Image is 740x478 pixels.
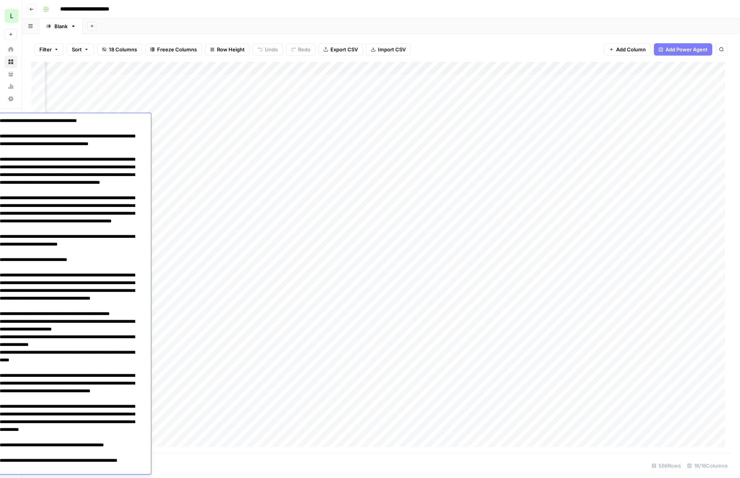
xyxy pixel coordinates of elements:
[54,22,68,30] div: Blank
[378,46,406,53] span: Import CSV
[318,43,363,56] button: Export CSV
[616,46,646,53] span: Add Column
[5,56,17,68] a: Browse
[72,46,82,53] span: Sort
[286,43,315,56] button: Redo
[67,43,94,56] button: Sort
[157,46,197,53] span: Freeze Columns
[604,43,651,56] button: Add Column
[10,11,14,20] span: L
[330,46,358,53] span: Export CSV
[5,68,17,80] a: Your Data
[217,46,245,53] span: Row Height
[39,46,52,53] span: Filter
[649,459,684,472] div: 566 Rows
[366,43,411,56] button: Import CSV
[97,43,142,56] button: 18 Columns
[145,43,202,56] button: Freeze Columns
[298,46,310,53] span: Redo
[5,6,17,25] button: Workspace: Lob
[39,19,83,34] a: Blank
[684,459,731,472] div: 18/18 Columns
[5,93,17,105] a: Settings
[205,43,250,56] button: Row Height
[654,43,712,56] button: Add Power Agent
[265,46,278,53] span: Undo
[253,43,283,56] button: Undo
[34,43,64,56] button: Filter
[109,46,137,53] span: 18 Columns
[5,80,17,93] a: Usage
[5,43,17,56] a: Home
[665,46,708,53] span: Add Power Agent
